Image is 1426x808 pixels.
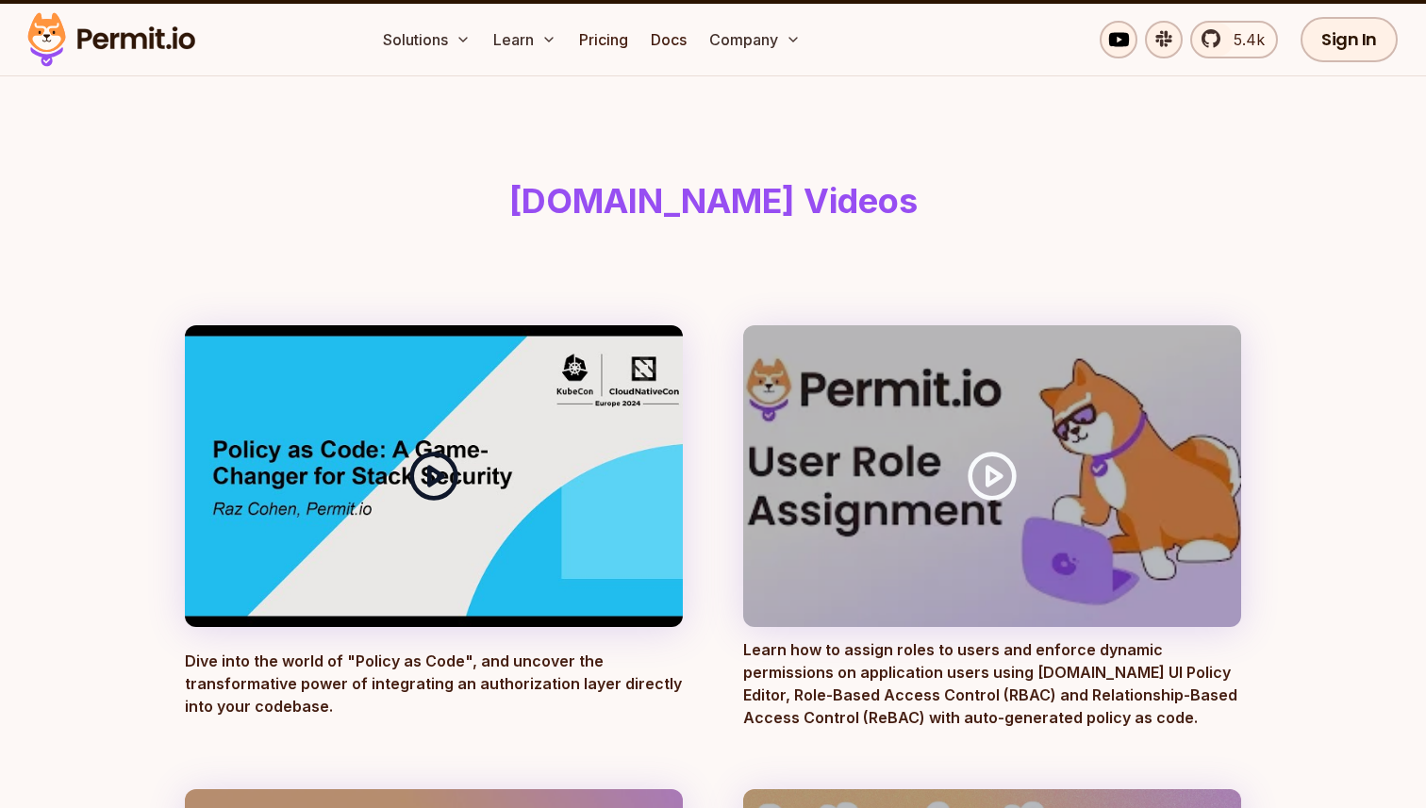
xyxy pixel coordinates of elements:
[486,21,564,58] button: Learn
[375,21,478,58] button: Solutions
[702,21,808,58] button: Company
[743,638,1241,729] p: Learn how to assign roles to users and enforce dynamic permissions on application users using [DO...
[19,8,204,72] img: Permit logo
[189,182,1237,220] h1: [DOMAIN_NAME] Videos
[1301,17,1398,62] a: Sign In
[572,21,636,58] a: Pricing
[643,21,694,58] a: Docs
[1222,28,1265,51] span: 5.4k
[1190,21,1278,58] a: 5.4k
[185,650,683,729] p: Dive into the world of "Policy as Code", and uncover the transformative power of integrating an a...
